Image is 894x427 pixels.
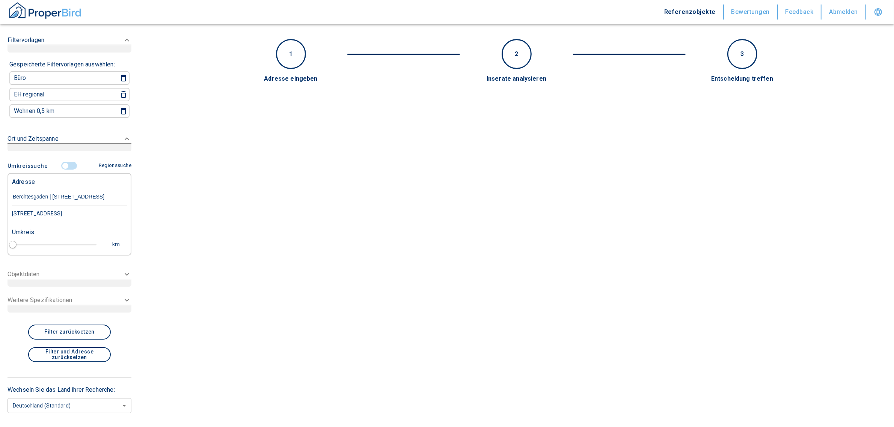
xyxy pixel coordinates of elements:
button: Büro [11,73,109,83]
p: Wechseln Sie das Land ihrer Recherche: [8,385,131,394]
p: 3 [740,50,744,59]
p: Adresse [12,177,35,186]
p: Wohnen 0,5 km [14,108,54,114]
button: EH regional [11,89,109,100]
p: EH regional [14,92,45,98]
p: Ort und Zeitspanne [8,134,59,143]
button: Abmelden [822,5,866,20]
p: Umkreis [12,228,34,237]
p: Gespeicherte Filtervorlagen auswählen: [9,60,115,69]
button: Referenzobjekte [657,5,724,20]
button: ProperBird Logo and Home Button [8,1,83,23]
button: Feedback [778,5,822,20]
div: km [115,240,121,249]
p: 2 [515,50,518,59]
div: Weitere Spezifikationen [8,291,131,317]
button: Regionssuche [96,159,131,172]
input: Adresse eingeben [12,188,127,206]
button: Filter zurücksetzen [28,325,111,340]
button: Filter und Adresse zurücksetzen [28,347,111,362]
div: Filtervorlagen [8,159,131,259]
p: 1 [289,50,292,59]
div: Adresse eingeben [206,75,375,83]
div: Deutschland (Standard) [8,395,131,415]
div: Entscheidung treffen [657,75,827,83]
button: Wohnen 0,5 km [11,106,109,116]
button: Umkreissuche [8,159,51,173]
img: ProperBird Logo and Home Button [8,1,83,20]
div: Filtervorlagen [8,28,131,60]
p: Objektdaten [8,270,40,279]
p: Weitere Spezifikationen [8,296,72,305]
p: Büro [14,75,26,81]
div: Inserate analysieren [432,75,601,83]
div: [STREET_ADDRESS] [12,206,127,221]
div: Ort und Zeitspanne [8,127,131,159]
div: Filtervorlagen [8,60,131,121]
div: Objektdaten [8,265,131,291]
p: Filtervorlagen [8,36,44,45]
button: Bewertungen [724,5,778,20]
button: km [99,239,123,250]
